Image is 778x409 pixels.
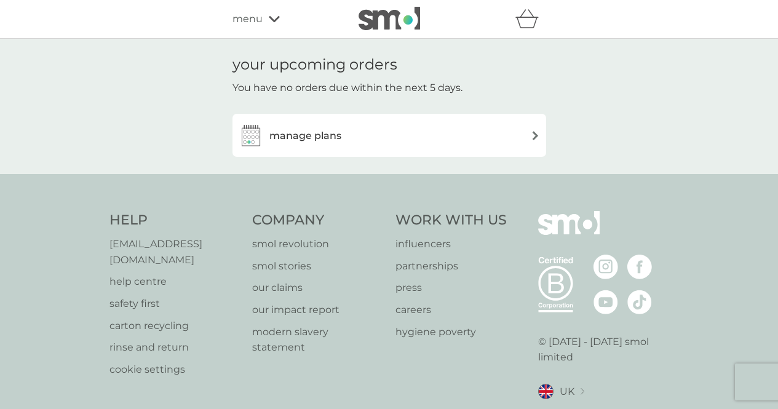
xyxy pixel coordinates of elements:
img: visit the smol Facebook page [627,255,652,279]
p: © [DATE] - [DATE] smol limited [538,334,669,365]
img: visit the smol Youtube page [593,290,618,314]
span: UK [560,384,574,400]
img: UK flag [538,384,554,399]
h4: Work With Us [395,211,507,230]
h4: Company [252,211,383,230]
a: partnerships [395,258,507,274]
img: visit the smol Instagram page [593,255,618,279]
a: our impact report [252,302,383,318]
img: arrow right [531,131,540,140]
a: modern slavery statement [252,324,383,355]
img: smol [538,211,600,253]
a: smol stories [252,258,383,274]
span: menu [232,11,263,27]
a: influencers [395,236,507,252]
a: rinse and return [109,340,240,355]
img: select a new location [581,388,584,395]
a: carton recycling [109,318,240,334]
div: basket [515,7,546,31]
a: smol revolution [252,236,383,252]
h1: your upcoming orders [232,56,397,74]
h3: manage plans [269,128,341,144]
a: press [395,280,507,296]
img: smol [359,7,420,30]
img: visit the smol Tiktok page [627,290,652,314]
a: [EMAIL_ADDRESS][DOMAIN_NAME] [109,236,240,268]
p: You have no orders due within the next 5 days. [232,80,462,96]
a: cookie settings [109,362,240,378]
a: our claims [252,280,383,296]
a: safety first [109,296,240,312]
a: help centre [109,274,240,290]
a: hygiene poverty [395,324,507,340]
h4: Help [109,211,240,230]
a: careers [395,302,507,318]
